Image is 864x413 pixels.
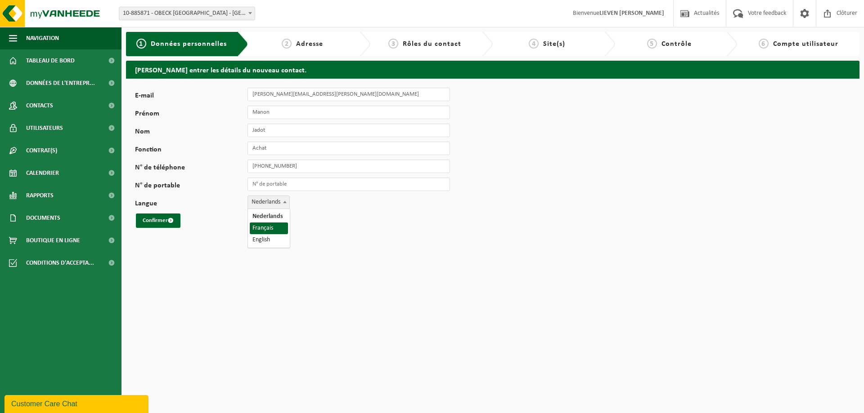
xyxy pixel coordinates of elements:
[26,162,59,184] span: Calendrier
[135,92,247,101] label: E-mail
[26,117,63,139] span: Utilisateurs
[26,229,80,252] span: Boutique en ligne
[135,110,247,119] label: Prénom
[247,106,450,119] input: Prénom
[773,40,838,48] span: Compte utilisateur
[151,40,227,48] span: Données personnelles
[543,40,565,48] span: Site(s)
[26,207,60,229] span: Documents
[296,40,323,48] span: Adresse
[135,182,247,191] label: N° de portable
[247,142,450,155] input: Fonction
[248,196,289,209] span: Nederlands
[529,39,539,49] span: 4
[135,200,247,209] label: Langue
[647,39,657,49] span: 5
[282,39,292,49] span: 2
[135,164,247,173] label: N° de téléphone
[247,178,450,191] input: N° de portable
[26,252,94,274] span: Conditions d'accepta...
[26,49,75,72] span: Tableau de bord
[403,40,461,48] span: Rôles du contact
[247,124,450,137] input: Nom
[26,139,57,162] span: Contrat(s)
[388,39,398,49] span: 3
[135,146,247,155] label: Fonction
[247,160,450,173] input: N° de téléphone
[119,7,255,20] span: 10-885871 - OBECK BELGIUM - GHISLENGHIEN
[135,128,247,137] label: Nom
[26,94,53,117] span: Contacts
[247,88,450,101] input: E-mail
[661,40,692,48] span: Contrôle
[250,211,288,222] li: Nederlands
[26,72,95,94] span: Données de l'entrepr...
[126,61,859,78] h2: [PERSON_NAME] entrer les détails du nouveau contact.
[136,39,146,49] span: 1
[26,27,59,49] span: Navigation
[247,195,290,209] span: Nederlands
[599,10,664,17] strong: LIEVEN [PERSON_NAME]
[250,234,288,246] li: English
[26,184,54,207] span: Rapports
[4,393,150,413] iframe: chat widget
[759,39,769,49] span: 6
[136,213,180,228] button: Confirmer
[250,222,288,234] li: Français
